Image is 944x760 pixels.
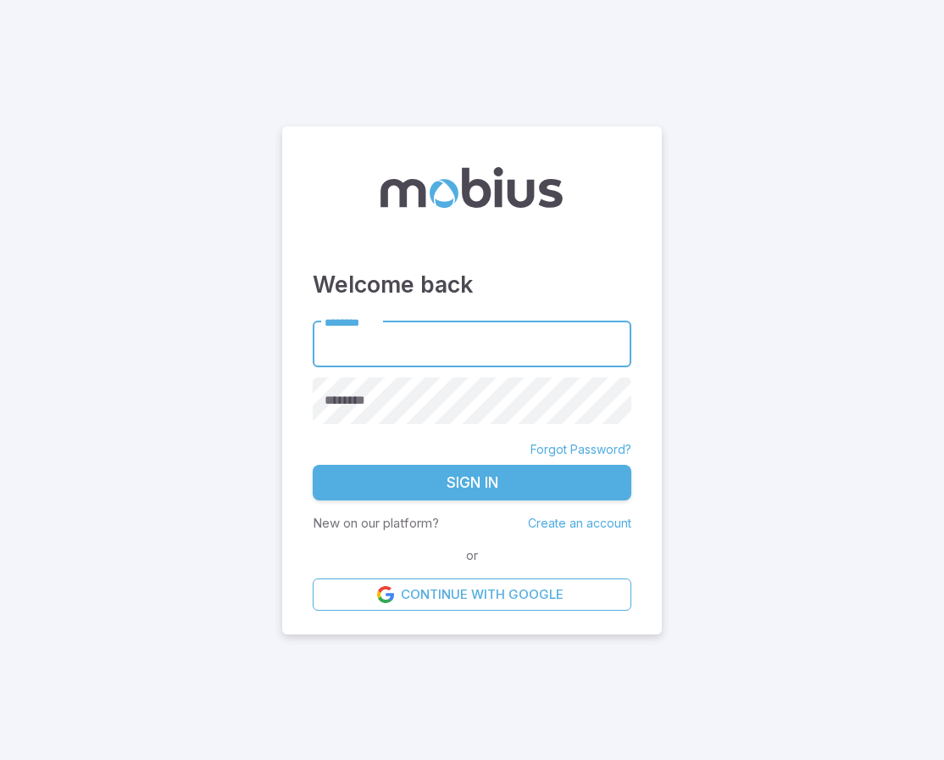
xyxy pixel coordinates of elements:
[313,465,631,500] button: Sign In
[313,578,631,611] a: Continue with Google
[462,546,482,565] span: or
[313,267,631,301] h3: Welcome back
[528,516,631,530] a: Create an account
[313,514,439,533] p: New on our platform?
[530,441,631,458] a: Forgot Password?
